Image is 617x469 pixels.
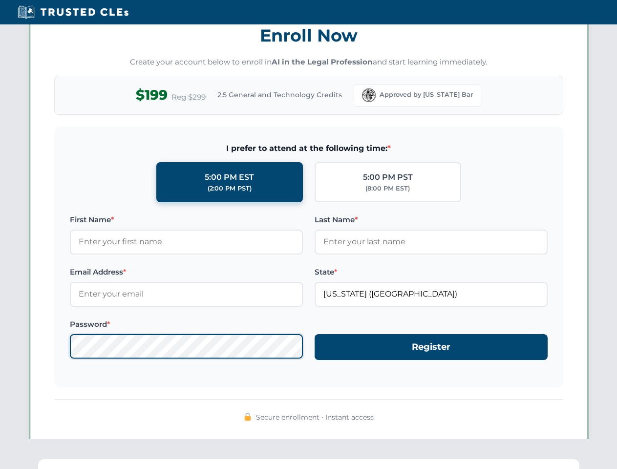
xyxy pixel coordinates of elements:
[362,88,376,102] img: Florida Bar
[70,282,303,306] input: Enter your email
[54,57,563,68] p: Create your account below to enroll in and start learning immediately.
[256,412,374,423] span: Secure enrollment • Instant access
[70,319,303,330] label: Password
[315,334,548,360] button: Register
[136,84,168,106] span: $199
[70,266,303,278] label: Email Address
[244,413,252,421] img: 🔒
[315,266,548,278] label: State
[205,171,254,184] div: 5:00 PM EST
[315,282,548,306] input: Florida (FL)
[217,89,342,100] span: 2.5 General and Technology Credits
[171,91,206,103] span: Reg $299
[70,214,303,226] label: First Name
[70,142,548,155] span: I prefer to attend at the following time:
[15,5,131,20] img: Trusted CLEs
[363,171,413,184] div: 5:00 PM PST
[315,230,548,254] input: Enter your last name
[380,90,473,100] span: Approved by [US_STATE] Bar
[272,57,373,66] strong: AI in the Legal Profession
[208,184,252,193] div: (2:00 PM PST)
[365,184,410,193] div: (8:00 PM EST)
[315,214,548,226] label: Last Name
[70,230,303,254] input: Enter your first name
[54,20,563,51] h3: Enroll Now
